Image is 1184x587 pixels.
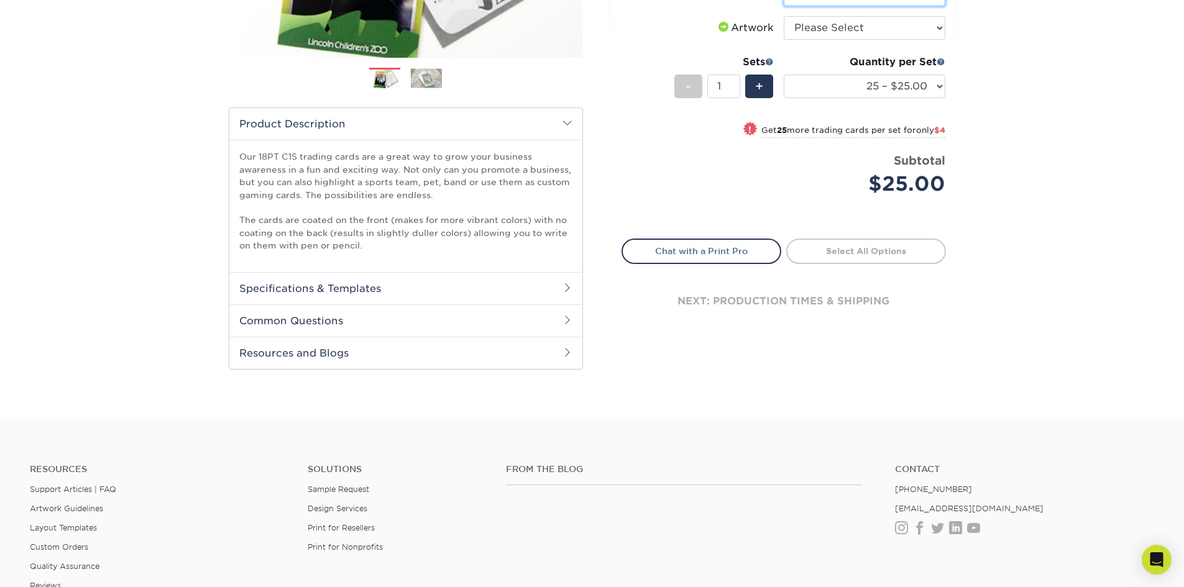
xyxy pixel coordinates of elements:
[755,77,763,96] span: +
[916,125,945,135] span: only
[308,542,383,552] a: Print for Nonprofits
[761,125,945,138] small: Get more trading cards per set for
[411,68,442,88] img: Trading Cards 02
[369,68,400,90] img: Trading Cards 01
[30,542,88,552] a: Custom Orders
[674,55,774,70] div: Sets
[934,125,945,135] span: $4
[3,549,106,583] iframe: Google Customer Reviews
[786,239,946,263] a: Select All Options
[895,504,1044,513] a: [EMAIL_ADDRESS][DOMAIN_NAME]
[894,153,945,167] strong: Subtotal
[895,485,972,494] a: [PHONE_NUMBER]
[239,150,572,252] p: Our 18PT C1S trading cards are a great way to grow your business awareness in a fun and exciting ...
[895,464,1154,475] a: Contact
[622,239,781,263] a: Chat with a Print Pro
[308,523,375,532] a: Print for Resellers
[229,304,582,337] h2: Common Questions
[229,272,582,304] h2: Specifications & Templates
[506,464,861,475] h4: From the Blog
[30,504,103,513] a: Artwork Guidelines
[793,169,945,199] div: $25.00
[229,108,582,140] h2: Product Description
[716,20,774,35] div: Artwork
[30,464,289,475] h4: Resources
[229,337,582,369] h2: Resources and Blogs
[686,77,691,96] span: -
[784,55,945,70] div: Quantity per Set
[308,504,367,513] a: Design Services
[30,523,97,532] a: Layout Templates
[1142,545,1172,575] div: Open Intercom Messenger
[30,485,116,494] a: Support Articles | FAQ
[622,264,946,339] div: next: production times & shipping
[308,485,369,494] a: Sample Request
[308,464,487,475] h4: Solutions
[748,123,751,136] span: !
[777,125,787,135] strong: 25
